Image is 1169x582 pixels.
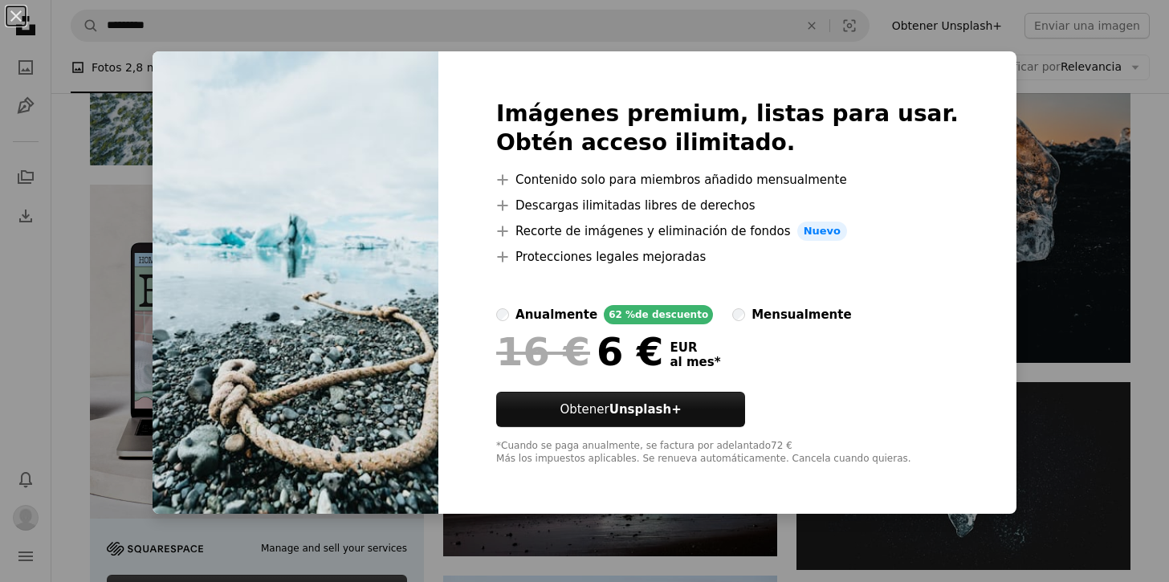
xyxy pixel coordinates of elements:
li: Descargas ilimitadas libres de derechos [496,196,959,215]
li: Protecciones legales mejoradas [496,247,959,267]
input: anualmente62 %de descuento [496,308,509,321]
div: 6 € [496,331,663,372]
a: ObtenerUnsplash+ [496,392,745,427]
span: 16 € [496,331,590,372]
div: 62 % de descuento [604,305,713,324]
span: EUR [670,340,720,355]
input: mensualmente [732,308,745,321]
span: al mes * [670,355,720,369]
li: Recorte de imágenes y eliminación de fondos [496,222,959,241]
div: anualmente [515,305,597,324]
span: Nuevo [797,222,847,241]
div: mensualmente [751,305,851,324]
strong: Unsplash+ [609,402,682,417]
h2: Imágenes premium, listas para usar. Obtén acceso ilimitado. [496,100,959,157]
li: Contenido solo para miembros añadido mensualmente [496,170,959,189]
div: *Cuando se paga anualmente, se factura por adelantado 72 € Más los impuestos aplicables. Se renue... [496,440,959,466]
img: premium_photo-1664361480561-3bdcd6eb3b6f [153,51,438,514]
